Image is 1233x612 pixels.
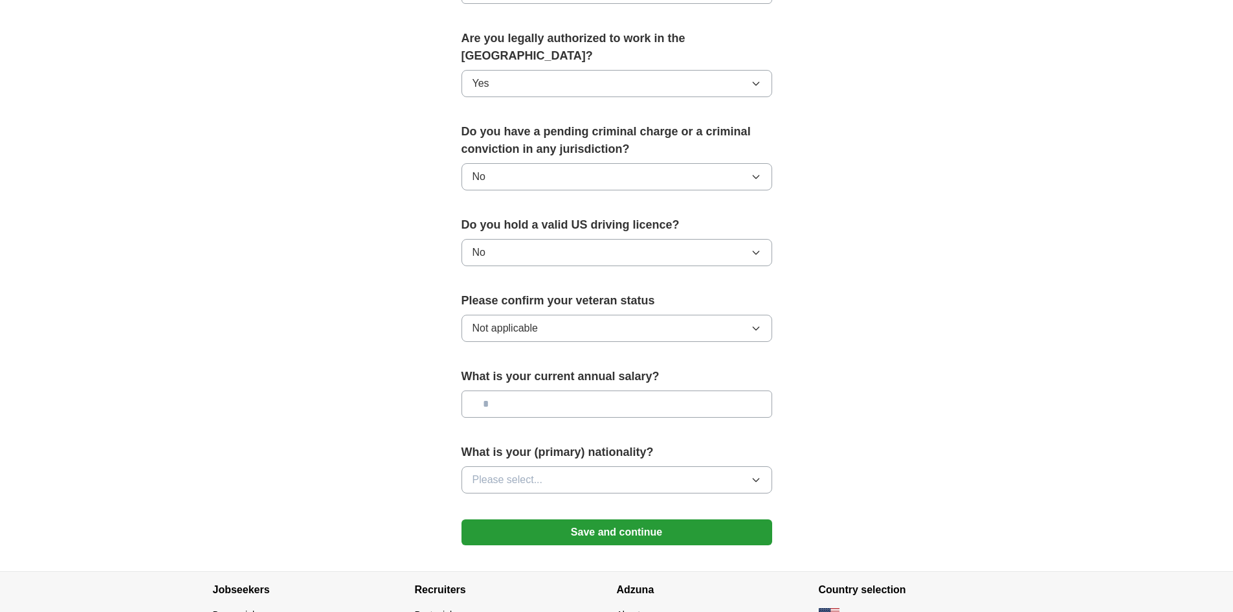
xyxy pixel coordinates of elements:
span: Please select... [472,472,543,488]
h4: Country selection [819,572,1021,608]
label: Please confirm your veteran status [461,292,772,310]
button: Please select... [461,466,772,493]
label: Are you legally authorized to work in the [GEOGRAPHIC_DATA]? [461,30,772,65]
span: No [472,169,485,185]
button: Yes [461,70,772,97]
span: Yes [472,76,489,91]
button: Save and continue [461,519,772,545]
button: Not applicable [461,315,772,342]
button: No [461,239,772,266]
span: No [472,245,485,260]
label: What is your (primary) nationality? [461,444,772,461]
span: Not applicable [472,321,538,336]
label: Do you have a pending criminal charge or a criminal conviction in any jurisdiction? [461,123,772,158]
button: No [461,163,772,190]
label: Do you hold a valid US driving licence? [461,216,772,234]
label: What is your current annual salary? [461,368,772,385]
